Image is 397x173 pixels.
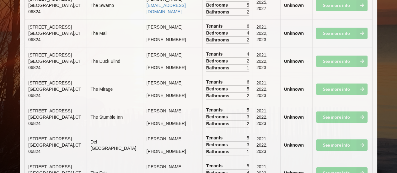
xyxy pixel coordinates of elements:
span: [GEOGRAPHIC_DATA] , CT 06824 [28,143,81,154]
td: [PERSON_NAME] [PHONE_NUMBER] [143,131,202,159]
span: Bathrooms [206,9,231,15]
b: Unknown [284,31,304,36]
td: The Duck Blind [87,47,142,75]
span: Tenants [206,107,224,113]
td: Del [GEOGRAPHIC_DATA] [87,131,142,159]
span: 4 [247,51,249,57]
span: [STREET_ADDRESS] [28,164,72,169]
a: [EMAIL_ADDRESS][DOMAIN_NAME] [147,3,186,14]
td: [PERSON_NAME] [PHONE_NUMBER] [143,103,202,131]
span: 6 [247,79,249,85]
span: [GEOGRAPHIC_DATA] , CT 06824 [28,59,81,70]
b: Unknown [284,59,304,64]
span: Bathrooms [206,65,231,71]
td: [PERSON_NAME] [PHONE_NUMBER] [143,47,202,75]
span: 5 [247,135,249,141]
span: 1 [247,65,249,71]
span: Bathrooms [206,93,231,99]
span: Bathrooms [206,121,231,127]
span: [GEOGRAPHIC_DATA] , CT 06824 [28,115,81,126]
span: Bedrooms [206,86,229,92]
td: 2021, 2022, 2023 [253,131,280,159]
td: 2021, 2022, 2023 [253,103,280,131]
span: 2 [247,121,249,127]
b: Unknown [284,115,304,120]
span: Bathrooms [206,149,231,155]
td: 2021, 2022, 2023 [253,19,280,47]
span: [STREET_ADDRESS] [28,108,72,113]
span: [GEOGRAPHIC_DATA] , CT 06824 [28,3,81,14]
span: 2 [247,93,249,99]
span: 2 [247,37,249,43]
b: Unknown [284,87,304,92]
td: The Mirage [87,75,142,103]
b: Unknown [284,143,304,148]
span: Tenants [206,135,224,141]
span: [STREET_ADDRESS] [28,80,72,85]
b: Unknown [284,3,304,8]
span: Tenants [206,163,224,169]
span: 2 [247,9,249,15]
td: [PERSON_NAME] [PHONE_NUMBER] [143,19,202,47]
span: 4 [247,30,249,36]
span: 1 [247,149,249,155]
td: [PERSON_NAME] [PHONE_NUMBER] [143,75,202,103]
span: Bedrooms [206,142,229,148]
span: Bedrooms [206,58,229,64]
span: 3 [247,142,249,148]
td: 2021, 2022, 2023 [253,75,280,103]
td: The Stumble Inn [87,103,142,131]
span: [STREET_ADDRESS] [28,136,72,141]
td: 2021, 2022, 2023 [253,47,280,75]
span: [GEOGRAPHIC_DATA] , CT 06824 [28,31,81,42]
span: 5 [247,86,249,92]
span: 5 [247,107,249,113]
td: The Mall [87,19,142,47]
span: 2 [247,58,249,64]
span: 6 [247,23,249,29]
span: Bedrooms [206,30,229,36]
span: 5 [247,163,249,169]
span: Bathrooms [206,37,231,43]
span: Tenants [206,51,224,57]
span: 5 [247,2,249,8]
span: Tenants [206,79,224,85]
span: Bedrooms [206,114,229,120]
span: [GEOGRAPHIC_DATA] , CT 06824 [28,87,81,98]
span: [STREET_ADDRESS] [28,52,72,57]
span: Bedrooms [206,2,229,8]
span: [STREET_ADDRESS] [28,24,72,30]
span: 3 [247,114,249,120]
span: Tenants [206,23,224,29]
